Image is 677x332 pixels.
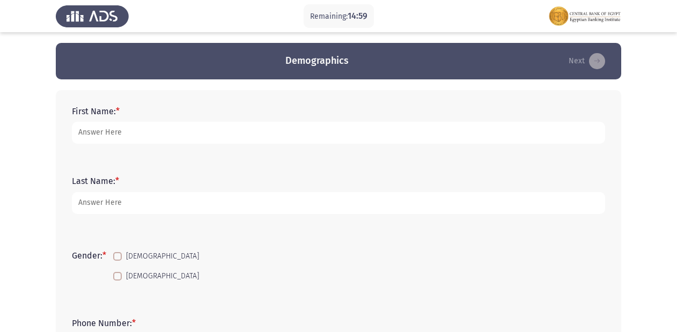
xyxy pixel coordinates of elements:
h3: Demographics [285,54,349,68]
p: Remaining: [310,10,367,23]
input: add answer text [72,192,605,214]
label: Phone Number: [72,318,136,328]
span: [DEMOGRAPHIC_DATA] [126,270,199,283]
span: 14:59 [348,11,367,21]
span: [DEMOGRAPHIC_DATA] [126,250,199,263]
img: Assess Talent Management logo [56,1,129,31]
label: Last Name: [72,176,119,186]
input: add answer text [72,122,605,144]
button: load next page [565,53,608,70]
label: First Name: [72,106,120,116]
label: Gender: [72,250,106,261]
img: Assessment logo of EBI Analytical Thinking FOCUS Assessment EN [548,1,621,31]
